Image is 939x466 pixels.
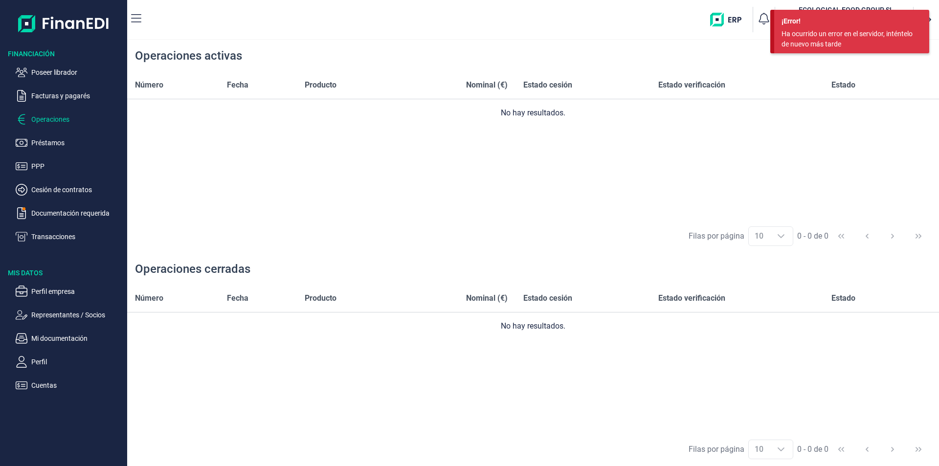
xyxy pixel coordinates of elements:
div: Ha ocurrido un error en el servidor, inténtelo de nuevo más tarde [782,29,915,49]
span: Estado [831,79,855,91]
span: Fecha [227,292,248,304]
button: Last Page [907,438,930,461]
button: Facturas y pagarés [16,90,123,102]
span: 0 - 0 de 0 [797,445,828,453]
button: Poseer librador [16,67,123,78]
button: Last Page [907,224,930,248]
p: Cesión de contratos [31,184,123,196]
span: Número [135,292,163,304]
p: Facturas y pagarés [31,90,123,102]
button: ECECOLOGICAL FOOD GROUP SL[PERSON_NAME] [PERSON_NAME](B01645357) [779,5,909,34]
p: Perfil empresa [31,286,123,297]
p: Poseer librador [31,67,123,78]
button: Next Page [881,438,904,461]
button: PPP [16,160,123,172]
button: Préstamos [16,137,123,149]
p: Transacciones [31,231,123,243]
p: PPP [31,160,123,172]
button: First Page [829,224,853,248]
p: Operaciones [31,113,123,125]
button: Operaciones [16,113,123,125]
button: Documentación requerida [16,207,123,219]
p: Representantes / Socios [31,309,123,321]
span: Número [135,79,163,91]
p: Perfil [31,356,123,368]
span: Estado cesión [523,292,572,304]
button: Perfil [16,356,123,368]
span: Estado cesión [523,79,572,91]
p: Cuentas [31,379,123,391]
img: erp [710,13,749,26]
span: Estado verificación [658,79,725,91]
span: Nominal (€) [466,292,508,304]
button: Representantes / Socios [16,309,123,321]
p: Mi documentación [31,333,123,344]
button: Cesión de contratos [16,184,123,196]
button: Transacciones [16,231,123,243]
button: Perfil empresa [16,286,123,297]
button: Previous Page [855,224,879,248]
div: Choose [769,440,793,459]
div: Choose [769,227,793,245]
span: Producto [305,292,336,304]
button: Previous Page [855,438,879,461]
div: Operaciones activas [135,48,242,64]
div: Filas por página [689,444,744,455]
div: No hay resultados. [135,320,931,332]
button: Mi documentación [16,333,123,344]
button: Next Page [881,224,904,248]
p: Préstamos [31,137,123,149]
span: Nominal (€) [466,79,508,91]
div: Filas por página [689,230,744,242]
button: First Page [829,438,853,461]
span: 0 - 0 de 0 [797,232,828,240]
div: No hay resultados. [135,107,931,119]
span: Estado verificación [658,292,725,304]
span: Estado [831,292,855,304]
h3: ECOLOGICAL FOOD GROUP SL [799,5,894,15]
button: Cuentas [16,379,123,391]
p: Documentación requerida [31,207,123,219]
img: Logo de aplicación [18,8,110,39]
span: Producto [305,79,336,91]
span: Fecha [227,79,248,91]
div: ¡Error! [782,16,922,26]
div: Operaciones cerradas [135,261,250,277]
